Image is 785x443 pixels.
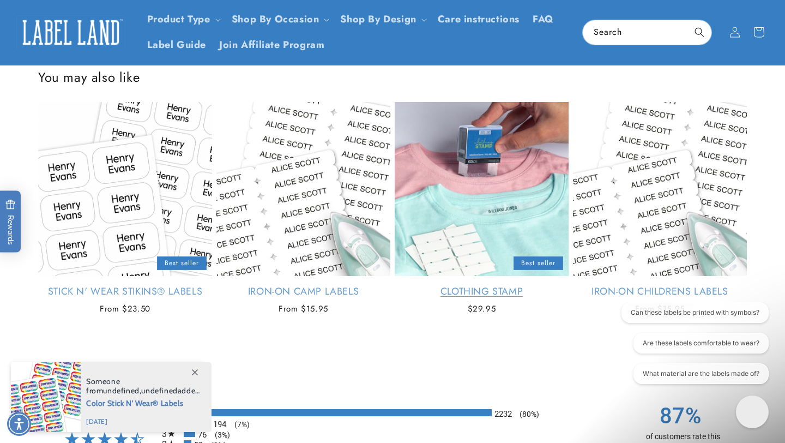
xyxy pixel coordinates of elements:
[216,285,390,298] a: Iron-On Camp Labels
[5,200,16,245] span: Rewards
[730,392,774,432] iframe: Gorgias live chat messenger
[526,7,560,32] a: FAQ
[395,285,569,298] a: Clothing Stamp
[229,420,250,429] span: (7%)
[38,285,212,298] a: Stick N' Wear Stikins® Labels
[86,396,200,409] span: Color Stick N' Wear® Labels
[162,429,176,439] span: 3
[232,13,319,26] span: Shop By Occasion
[213,420,226,429] span: 194
[86,417,200,427] span: [DATE]
[141,7,225,32] summary: Product Type
[31,362,70,378] button: Reviews
[198,430,207,440] span: 76
[162,430,623,437] li: 76 3-star reviews, 3% of total reviews
[141,386,177,396] span: undefined
[141,32,213,58] a: Label Guide
[7,412,31,436] div: Accessibility Menu
[16,15,125,49] img: Label Land
[213,32,331,58] a: Join Affiliate Program
[431,7,526,32] a: Care instructions
[514,410,539,418] span: (80%)
[629,403,732,429] span: 87%
[147,39,207,51] span: Label Guide
[438,13,520,26] span: Care instructions
[334,7,431,32] summary: Shop By Design
[103,386,139,396] span: undefined
[13,11,130,53] a: Label Land
[162,420,623,427] li: 194 4-star reviews, 7% of total reviews
[340,12,416,26] a: Shop By Design
[147,12,210,26] a: Product Type
[533,13,554,26] span: FAQ
[606,302,774,394] iframe: Gorgias live chat conversation starters
[162,409,623,416] li: 2232 5-star reviews, 80% of total reviews
[86,377,200,396] span: Someone from , added this product to their cart.
[573,285,747,298] a: Iron-On Childrens Labels
[209,430,230,439] span: (3%)
[38,69,747,86] h2: You may also like
[494,409,512,419] span: 2232
[225,7,334,32] summary: Shop By Occasion
[687,20,711,44] button: Search
[219,39,324,51] span: Join Affiliate Program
